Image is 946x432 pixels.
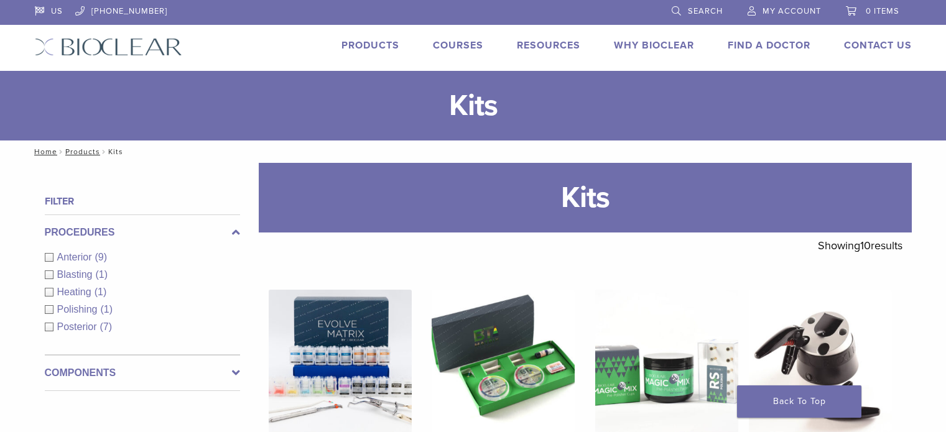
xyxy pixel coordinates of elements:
[45,365,240,380] label: Components
[614,39,694,52] a: Why Bioclear
[818,232,902,259] p: Showing results
[35,38,182,56] img: Bioclear
[688,6,723,16] span: Search
[95,287,107,297] span: (1)
[57,269,96,280] span: Blasting
[57,287,95,297] span: Heating
[259,163,912,232] h1: Kits
[95,252,108,262] span: (9)
[100,321,113,332] span: (7)
[95,269,108,280] span: (1)
[45,194,240,209] h4: Filter
[763,6,821,16] span: My Account
[866,6,899,16] span: 0 items
[57,304,101,315] span: Polishing
[100,149,108,155] span: /
[57,321,100,332] span: Posterior
[341,39,399,52] a: Products
[100,304,113,315] span: (1)
[433,39,483,52] a: Courses
[844,39,912,52] a: Contact Us
[57,252,95,262] span: Anterior
[65,147,100,156] a: Products
[737,385,861,418] a: Back To Top
[26,140,921,163] nav: Kits
[57,149,65,155] span: /
[860,239,871,252] span: 10
[45,225,240,240] label: Procedures
[517,39,580,52] a: Resources
[30,147,57,156] a: Home
[728,39,810,52] a: Find A Doctor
